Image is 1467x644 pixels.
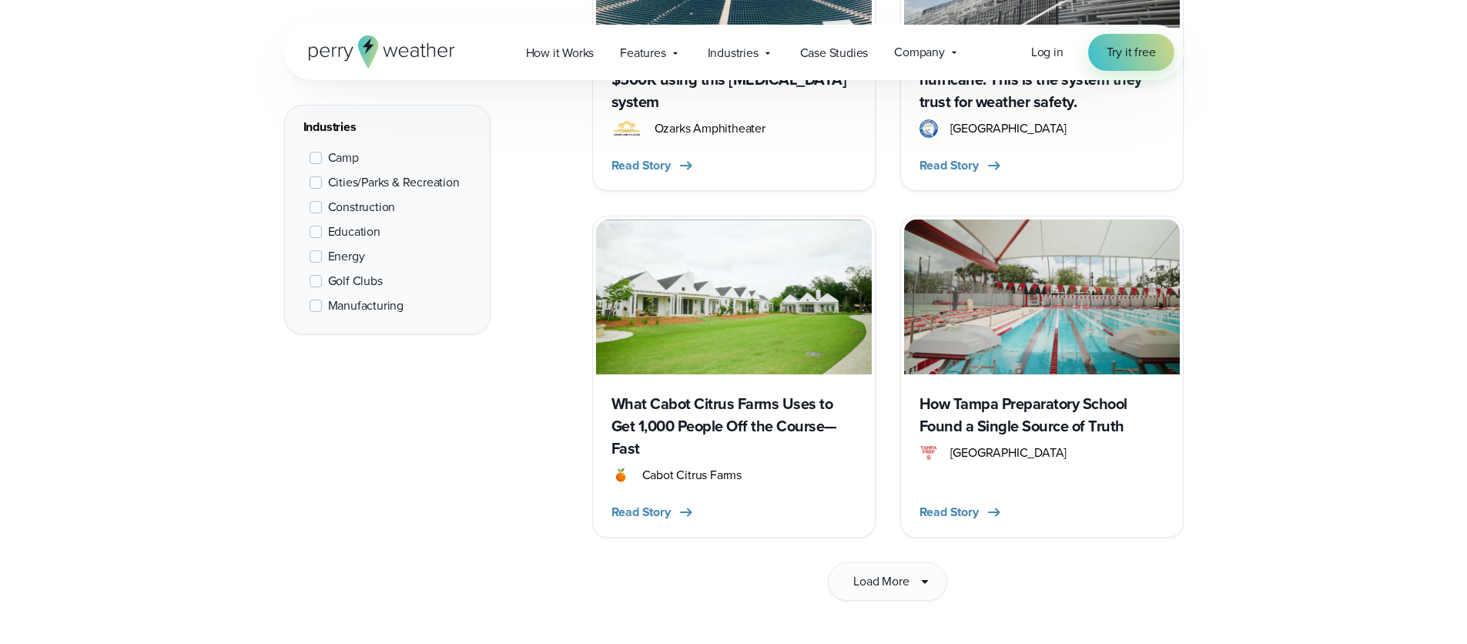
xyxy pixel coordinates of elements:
[303,118,471,136] div: Industries
[611,156,671,175] span: Read Story
[950,444,1067,462] span: [GEOGRAPHIC_DATA]
[708,44,759,62] span: Industries
[592,216,876,538] a: Cabot Citrus Farms What Cabot Citrus Farms Uses to Get 1,000 People Off the Course—Fast cabot cit...
[611,119,642,138] img: Ozarks Amphitehater Logo
[328,223,380,241] span: Education
[655,119,765,138] span: Ozarks Amphitheater
[611,503,695,522] button: Read Story
[526,44,595,62] span: How it Works
[642,466,742,485] span: Cabot Citrus Farms
[1031,43,1063,62] a: Log in
[950,119,1067,138] span: [GEOGRAPHIC_DATA]
[904,220,1180,374] img: Tampa preparatory school
[328,149,359,167] span: Camp
[611,466,630,485] img: cabot citrus golf
[919,156,1003,175] button: Read Story
[1031,43,1063,61] span: Log in
[919,503,979,522] span: Read Story
[853,572,909,591] span: Load More
[513,37,608,69] a: How it Works
[328,297,404,315] span: Manufacturing
[620,44,665,62] span: Features
[328,173,460,192] span: Cities/Parks & Recreation
[919,156,979,175] span: Read Story
[611,156,695,175] button: Read Story
[611,393,856,460] h3: What Cabot Citrus Farms Uses to Get 1,000 People Off the Course—Fast
[611,503,671,522] span: Read Story
[328,247,365,266] span: Energy
[1088,34,1174,71] a: Try it free
[328,272,383,290] span: Golf Clubs
[919,444,938,462] img: Tampa Prep logo
[900,216,1184,538] a: Tampa preparatory school How Tampa Preparatory School Found a Single Source of Truth Tampa Prep l...
[828,562,946,601] button: Load More
[800,44,869,62] span: Case Studies
[919,393,1164,438] h3: How Tampa Preparatory School Found a Single Source of Truth
[328,198,396,216] span: Construction
[894,43,945,62] span: Company
[919,119,938,138] img: Bay District Schools Logo
[919,503,1003,522] button: Read Story
[596,220,872,374] img: Cabot Citrus Farms
[1107,43,1156,62] span: Try it free
[787,37,882,69] a: Case Studies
